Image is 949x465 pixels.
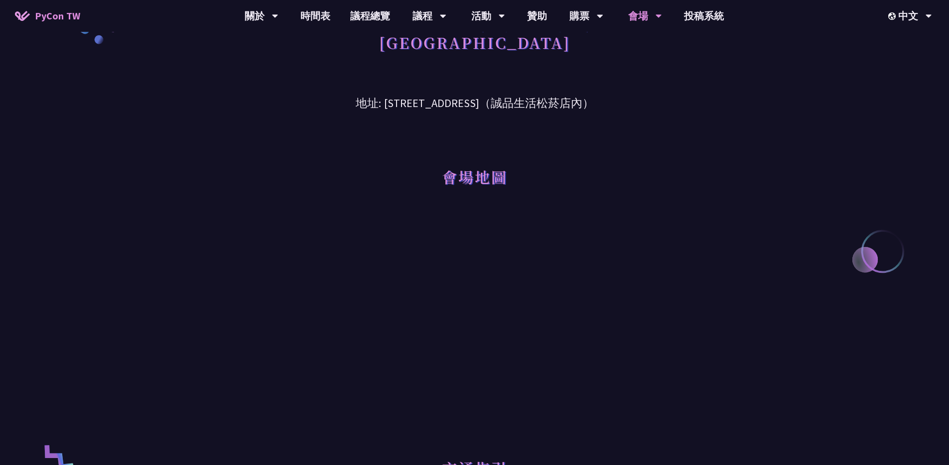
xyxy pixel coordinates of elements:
[216,80,734,112] h3: 地址: [STREET_ADDRESS]（誠品生活松菸店內）
[5,3,90,28] a: PyCon TW
[35,8,80,23] span: PyCon TW
[442,162,508,192] h1: 會場地圖
[356,7,593,57] h1: 主要研討會場地 (09/06-09/07) [GEOGRAPHIC_DATA]
[888,12,898,20] img: Locale Icon
[15,11,30,21] img: Home icon of PyCon TW 2025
